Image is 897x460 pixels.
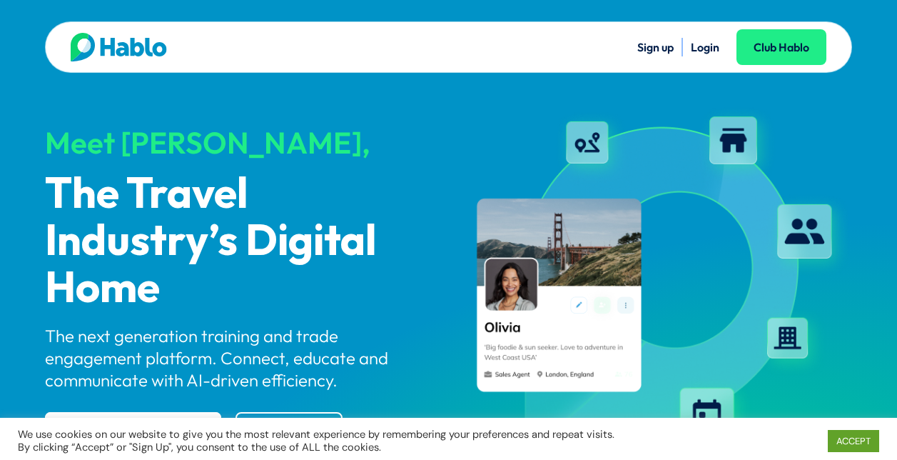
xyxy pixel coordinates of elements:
a: ACCEPT [828,430,879,452]
a: Login [235,412,343,454]
p: The next generation training and trade engagement platform. Connect, educate and communicate with... [45,325,437,392]
a: Sign up to Hablo [45,412,221,454]
div: We use cookies on our website to give you the most relevant experience by remembering your prefer... [18,428,621,454]
a: Club Hablo [736,29,826,65]
div: Meet [PERSON_NAME], [45,126,437,159]
a: Sign up [637,40,674,54]
a: Login [691,40,719,54]
p: The Travel Industry’s Digital Home [45,171,437,313]
img: Hablo logo main 2 [71,33,167,61]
